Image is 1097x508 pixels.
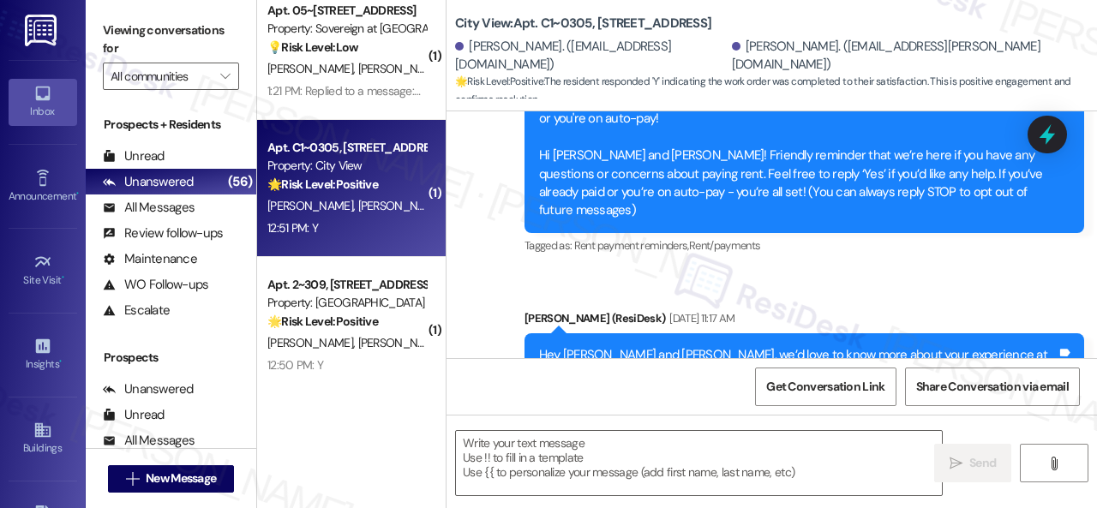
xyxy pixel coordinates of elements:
div: Review follow-ups [103,224,223,242]
span: : The resident responded 'Y' indicating the work order was completed to their satisfaction. This ... [455,73,1097,110]
div: Apt. C1~0305, [STREET_ADDRESS] [267,139,426,157]
i:  [126,472,139,486]
span: Rent payment reminders , [574,238,689,253]
span: • [59,356,62,368]
span: Get Conversation Link [766,378,884,396]
button: Share Conversation via email [905,368,1080,406]
span: [PERSON_NAME] [267,335,358,350]
i:  [220,69,230,83]
div: 12:51 PM: Y [267,220,318,236]
button: Send [934,444,1011,482]
div: Maintenance [103,250,197,268]
span: New Message [146,469,216,487]
div: Hey [PERSON_NAME] and [PERSON_NAME], we’d love to know more about your experience at [GEOGRAPHIC_... [539,346,1057,401]
button: Get Conversation Link [755,368,896,406]
label: Viewing conversations for [103,17,239,63]
span: • [62,272,64,284]
div: WO Follow-ups [103,276,208,294]
div: All Messages [103,432,195,450]
div: This message is part of our periodic resident outreach. Please disregard if you've already paid o... [539,92,1057,220]
div: Tagged as: [525,233,1084,258]
strong: 💡 Risk Level: Low [267,39,358,55]
span: [PERSON_NAME] [267,61,358,76]
i:  [1047,457,1060,470]
span: [PERSON_NAME] [358,335,444,350]
div: All Messages [103,199,195,217]
span: Rent/payments [689,238,761,253]
a: Insights • [9,332,77,378]
div: Unanswered [103,380,194,398]
div: Prospects [86,349,256,367]
a: Buildings [9,415,77,462]
strong: 🌟 Risk Level: Positive [267,314,378,329]
div: Apt. 05~[STREET_ADDRESS] [267,2,426,20]
div: Property: [GEOGRAPHIC_DATA] [267,294,426,312]
div: Unanswered [103,173,194,191]
span: Share Conversation via email [916,378,1069,396]
a: Site Visit • [9,248,77,294]
div: Prospects + Residents [86,116,256,134]
span: [PERSON_NAME] [267,198,358,213]
div: Escalate [103,302,170,320]
b: City View: Apt. C1~0305, [STREET_ADDRESS] [455,15,711,33]
div: [DATE] 11:17 AM [665,309,734,327]
div: 12:50 PM: Y [267,357,323,373]
div: Apt. 2~309, [STREET_ADDRESS][US_STATE] [267,276,426,294]
div: [PERSON_NAME] (ResiDesk) [525,309,1084,333]
span: [PERSON_NAME] [358,61,444,76]
div: 1:21 PM: Replied to a message:Hi. Do you have feedback about the gas grill on the balcony? [267,83,716,99]
a: Inbox [9,79,77,125]
span: • [76,188,79,200]
div: [PERSON_NAME]. ([EMAIL_ADDRESS][PERSON_NAME][DOMAIN_NAME]) [732,38,1084,75]
strong: 🌟 Risk Level: Positive [267,176,378,192]
div: (56) [224,169,256,195]
i:  [950,457,962,470]
div: Property: Sovereign at [GEOGRAPHIC_DATA] [267,20,426,38]
div: [PERSON_NAME]. ([EMAIL_ADDRESS][DOMAIN_NAME]) [455,38,728,75]
div: Unread [103,406,165,424]
button: New Message [108,465,235,493]
span: [PERSON_NAME] [358,198,444,213]
input: All communities [111,63,212,90]
div: Property: City View [267,157,426,175]
img: ResiDesk Logo [25,15,60,46]
strong: 🌟 Risk Level: Positive [455,75,543,88]
span: Send [969,454,996,472]
div: Unread [103,147,165,165]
